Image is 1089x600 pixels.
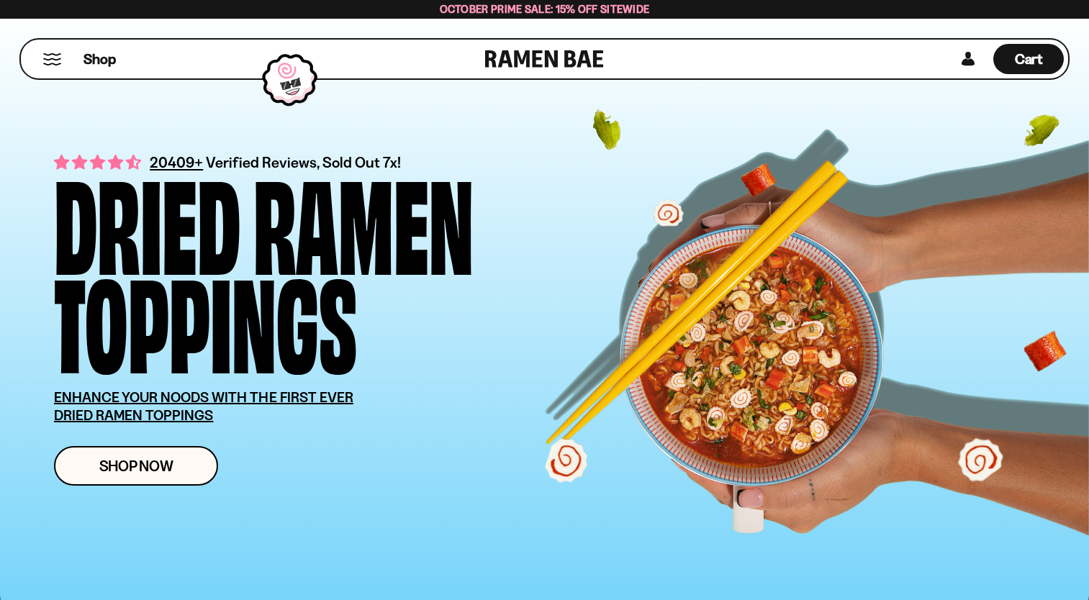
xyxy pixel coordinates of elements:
span: Shop [83,50,116,69]
div: Ramen [253,170,474,268]
span: Cart [1015,50,1043,68]
span: Shop Now [99,458,173,473]
span: October Prime Sale: 15% off Sitewide [440,2,650,16]
a: Shop [83,44,116,74]
u: ENHANCE YOUR NOODS WITH THE FIRST EVER DRIED RAMEN TOPPINGS [54,388,353,424]
a: Shop Now [54,446,218,486]
div: Cart [993,40,1064,78]
div: Dried [54,170,240,268]
button: Mobile Menu Trigger [42,53,62,65]
div: Toppings [54,268,357,367]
